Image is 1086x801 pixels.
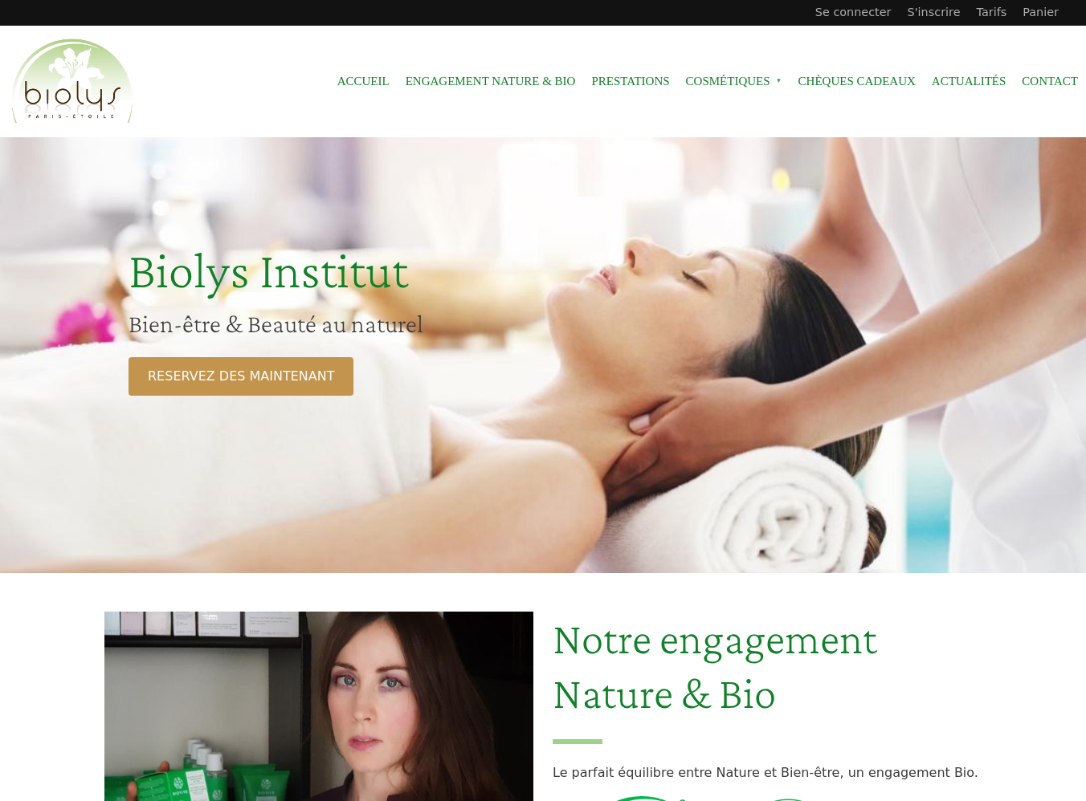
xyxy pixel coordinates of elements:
h2: Bien-être & Beauté au naturel [129,308,665,339]
img: Accueil [8,36,137,128]
a: Accueil [337,63,390,100]
a: Contact [1022,63,1078,100]
span: Cosmétiques [686,63,782,100]
a: Engagement Nature & Bio [406,63,576,100]
h2: Notre engagement Nature & Bio [553,612,982,743]
span: » [776,78,782,84]
span: Biolys Institut [129,242,408,299]
p: Le parfait équilibre entre Nature et Bien-être, un engagement Bio. [553,763,982,783]
a: Actualités [932,63,1006,100]
a: Chèques cadeaux [798,63,916,100]
a: RESERVEZ DES MAINTENANT [129,357,353,396]
a: Prestations [591,63,669,100]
